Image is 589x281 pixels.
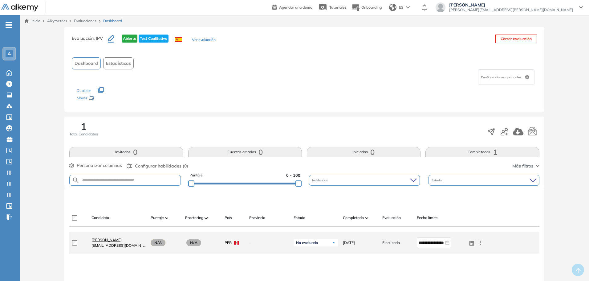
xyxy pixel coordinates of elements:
span: Proctoring [185,215,203,221]
span: N/A [151,239,165,246]
span: Más filtros [512,163,533,169]
span: Candidato [91,215,109,221]
span: Test Cualitativo [139,35,169,43]
img: ESP [175,37,182,42]
img: [missing "en.ARROW_ALT" translation] [165,217,168,219]
button: Onboarding [351,1,382,14]
span: Abierta [122,35,137,43]
div: Widget de chat [478,209,589,281]
span: Dashboard [75,60,98,67]
a: Evaluaciones [74,19,96,23]
button: Ver evaluación [192,37,215,43]
button: Configurar habilidades (0) [127,163,188,169]
span: Completado [343,215,364,221]
span: Duplicar [77,88,91,93]
img: SEARCH_ALT [72,176,79,184]
div: Configuraciones opcionales [478,69,534,85]
span: [PERSON_NAME] [91,238,122,242]
span: Configurar habilidades (0) [135,163,188,169]
h3: Evaluación [72,35,108,48]
button: Estadísticas [103,57,134,69]
img: [missing "en.ARROW_ALT" translation] [365,217,368,219]
button: Personalizar columnas [69,162,122,169]
span: País [225,215,232,221]
span: Agendar una demo [279,5,312,10]
span: Estadísticas [106,60,131,67]
span: Onboarding [361,5,382,10]
div: Incidencias [309,175,420,186]
span: PER [225,240,232,246]
span: [PERSON_NAME] [449,2,573,7]
span: - [249,240,289,246]
span: Personalizar columnas [77,162,122,169]
span: Tutoriales [329,5,347,10]
button: Cuentas creadas0 [188,147,302,157]
div: Mover [77,93,138,104]
img: [missing "en.ARROW_ALT" translation] [205,217,208,219]
button: Iniciadas0 [307,147,420,157]
span: Puntaje [151,215,164,221]
a: [PERSON_NAME] [91,237,146,243]
button: Dashboard [72,57,101,69]
i: - [6,24,12,26]
span: Total Candidatos [69,131,98,137]
span: A [8,51,11,56]
span: : IPV [94,35,103,41]
span: [PERSON_NAME][EMAIL_ADDRESS][PERSON_NAME][DOMAIN_NAME] [449,7,573,12]
img: Logo [1,4,38,12]
img: Ícono de flecha [332,241,335,245]
span: Evaluación [382,215,401,221]
span: Fecha límite [417,215,438,221]
div: Estado [429,175,539,186]
span: 1 [81,122,87,131]
span: N/A [186,239,201,246]
span: Finalizado [382,240,400,246]
a: Inicio [25,18,40,24]
span: Dashboard [103,18,122,24]
span: Puntaje [189,172,203,178]
span: 0 - 100 [286,172,300,178]
span: [EMAIL_ADDRESS][DOMAIN_NAME] [91,243,146,248]
button: Invitados0 [69,147,183,157]
iframe: Chat Widget [478,209,589,281]
button: Cerrar evaluación [495,35,537,43]
img: arrow [406,6,410,9]
span: Estado [432,178,443,183]
span: Alkymetrics [47,19,67,23]
button: Completadas1 [425,147,539,157]
span: ES [399,5,404,10]
span: Provincia [249,215,265,221]
span: Incidencias [312,178,329,183]
img: world [389,4,396,11]
span: [DATE] [343,240,355,246]
a: Agendar una demo [272,3,312,10]
span: No evaluado [296,240,318,245]
button: Más filtros [512,163,539,169]
span: Configuraciones opcionales [481,75,522,80]
img: PER [234,241,239,245]
span: Estado [294,215,305,221]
